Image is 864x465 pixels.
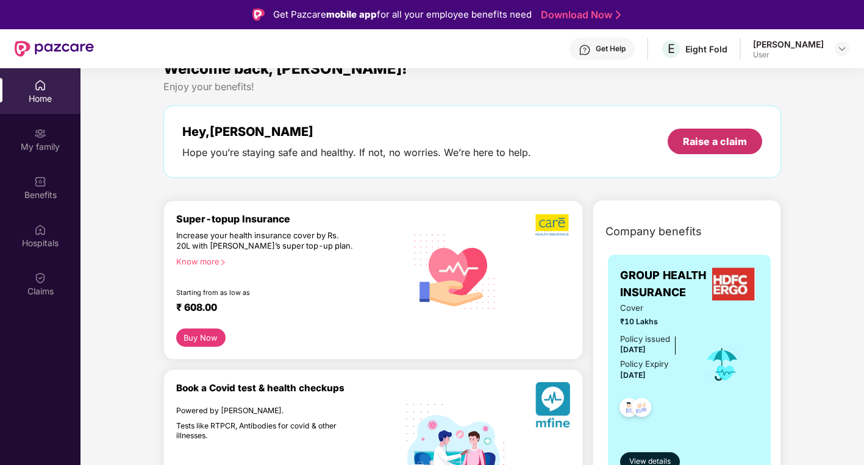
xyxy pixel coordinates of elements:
span: Welcome back, [PERSON_NAME]! [163,60,407,77]
img: Logo [252,9,265,21]
img: svg+xml;base64,PHN2ZyB4bWxucz0iaHR0cDovL3d3dy53My5vcmcvMjAwMC9zdmciIHhtbG5zOnhsaW5rPSJodHRwOi8vd3... [535,382,570,433]
div: Get Help [596,44,626,54]
img: svg+xml;base64,PHN2ZyB3aWR0aD0iMjAiIGhlaWdodD0iMjAiIHZpZXdCb3g9IjAgMCAyMCAyMCIgZmlsbD0ibm9uZSIgeG... [34,127,46,140]
img: svg+xml;base64,PHN2ZyBpZD0iSGVscC0zMngzMiIgeG1sbnM9Imh0dHA6Ly93d3cudzMub3JnLzIwMDAvc3ZnIiB3aWR0aD... [579,44,591,56]
div: Policy Expiry [620,358,668,371]
img: svg+xml;base64,PHN2ZyBpZD0iRHJvcGRvd24tMzJ4MzIiIHhtbG5zPSJodHRwOi8vd3d3LnczLm9yZy8yMDAwL3N2ZyIgd2... [837,44,847,54]
img: svg+xml;base64,PHN2ZyBpZD0iQ2xhaW0iIHhtbG5zPSJodHRwOi8vd3d3LnczLm9yZy8yMDAwL3N2ZyIgd2lkdGg9IjIwIi... [34,272,46,284]
div: Get Pazcare for all your employee benefits need [273,7,532,22]
a: Download Now [541,9,617,21]
div: Hope you’re staying safe and healthy. If not, no worries. We’re here to help. [182,146,531,159]
div: ₹ 608.00 [176,302,394,316]
img: svg+xml;base64,PHN2ZyBpZD0iSG9zcGl0YWxzIiB4bWxucz0iaHR0cDovL3d3dy53My5vcmcvMjAwMC9zdmciIHdpZHRoPS... [34,224,46,236]
div: Know more [176,257,399,265]
span: [DATE] [620,345,646,354]
div: Tests like RTPCR, Antibodies for covid & other illnesses. [176,421,354,441]
span: Company benefits [605,223,702,240]
img: New Pazcare Logo [15,41,94,57]
img: icon [702,344,742,385]
div: Book a Covid test & health checkups [176,382,406,394]
img: svg+xml;base64,PHN2ZyBpZD0iSG9tZSIgeG1sbnM9Imh0dHA6Ly93d3cudzMub3JnLzIwMDAvc3ZnIiB3aWR0aD0iMjAiIG... [34,79,46,91]
img: b5dec4f62d2307b9de63beb79f102df3.png [535,213,570,236]
span: right [220,259,226,266]
div: User [753,50,824,60]
img: Stroke [616,9,621,21]
span: GROUP HEALTH INSURANCE [620,267,709,302]
img: svg+xml;base64,PHN2ZyB4bWxucz0iaHR0cDovL3d3dy53My5vcmcvMjAwMC9zdmciIHdpZHRoPSI0OC45NDMiIGhlaWdodD... [627,394,657,424]
div: Eight Fold [685,43,727,55]
span: E [668,41,675,56]
strong: mobile app [326,9,377,20]
img: svg+xml;base64,PHN2ZyB4bWxucz0iaHR0cDovL3d3dy53My5vcmcvMjAwMC9zdmciIHhtbG5zOnhsaW5rPSJodHRwOi8vd3... [406,221,505,321]
div: Starting from as low as [176,288,354,297]
div: Hey, [PERSON_NAME] [182,124,531,139]
div: Super-topup Insurance [176,213,406,225]
div: Raise a claim [683,135,747,148]
span: ₹10 Lakhs [620,316,685,327]
span: Cover [620,302,685,314]
div: Powered by [PERSON_NAME]. [176,406,354,416]
img: svg+xml;base64,PHN2ZyBpZD0iQmVuZWZpdHMiIHhtbG5zPSJodHRwOi8vd3d3LnczLm9yZy8yMDAwL3N2ZyIgd2lkdGg9Ij... [34,176,46,188]
button: Buy Now [176,328,226,346]
span: [DATE] [620,371,646,380]
img: insurerLogo [712,268,756,300]
div: Policy issued [620,333,670,346]
div: Enjoy your benefits! [163,80,782,93]
img: svg+xml;base64,PHN2ZyB4bWxucz0iaHR0cDovL3d3dy53My5vcmcvMjAwMC9zdmciIHdpZHRoPSI0OC45NDMiIGhlaWdodD... [614,394,644,424]
div: [PERSON_NAME] [753,38,824,50]
div: Increase your health insurance cover by Rs. 20L with [PERSON_NAME]’s super top-up plan. [176,230,354,251]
